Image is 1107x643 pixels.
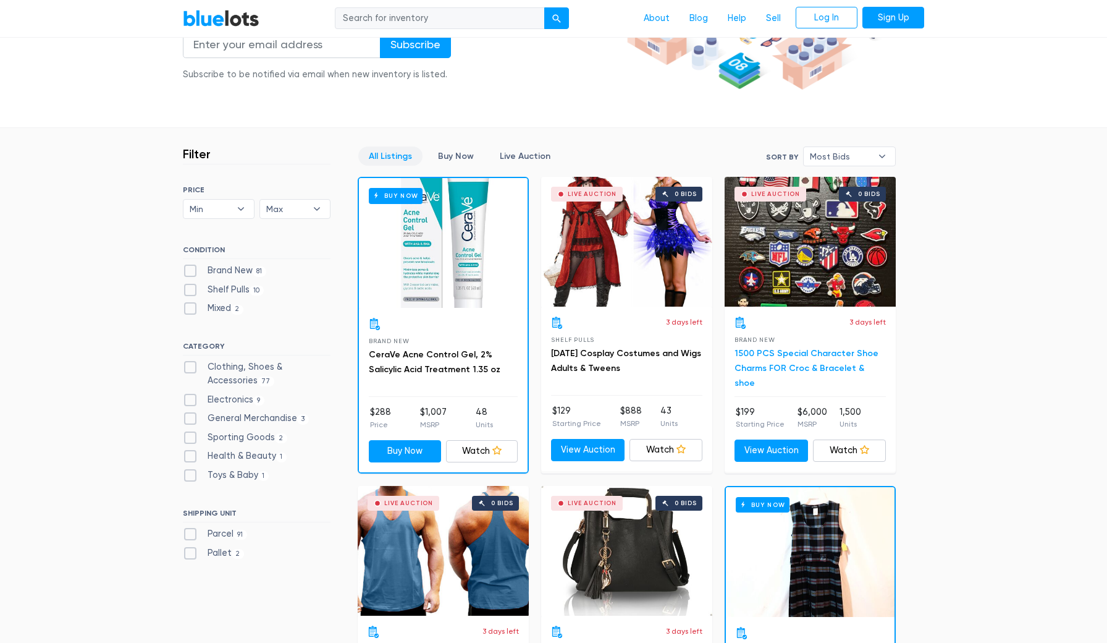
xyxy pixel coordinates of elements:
div: 0 bids [858,191,880,197]
div: Live Auction [751,191,800,197]
label: Mixed [183,302,243,315]
a: Buy Now [369,440,441,462]
p: 3 days left [849,317,886,328]
a: Buy Now [427,147,484,166]
a: Live Auction 0 bids [541,486,712,616]
p: Starting Price [552,418,601,429]
a: Live Auction 0 bids [358,486,529,616]
a: BlueLots [183,9,259,27]
li: $1,007 [420,406,447,430]
div: Live Auction [384,500,433,506]
h6: CATEGORY [183,342,330,356]
a: Sign Up [862,7,924,29]
p: 3 days left [666,626,702,637]
span: 2 [232,549,244,559]
li: 43 [660,404,678,429]
a: Sell [756,7,791,30]
label: Sporting Goods [183,431,287,445]
a: Watch [446,440,518,462]
a: [DATE] Cosplay Costumes and Wigs Adults & Tweens [551,348,701,373]
b: ▾ [304,200,330,218]
label: Clothing, Shoes & Accessories [183,360,330,387]
li: $6,000 [798,406,827,430]
a: Log In [796,7,857,29]
span: 91 [234,530,247,540]
a: View Auction [734,440,808,462]
span: 10 [250,286,264,296]
a: Watch [629,439,703,461]
h3: Filter [183,147,211,161]
p: Units [660,418,678,429]
h6: PRICE [183,185,330,194]
li: $199 [736,406,785,430]
a: Buy Now [726,487,894,617]
b: ▾ [228,200,254,218]
div: Subscribe to be notified via email when new inventory is listed. [183,68,451,82]
label: Shelf Pulls [183,283,264,297]
li: $888 [620,404,642,429]
span: 2 [275,433,287,443]
label: General Merchandise [183,412,309,425]
p: Starting Price [736,419,785,430]
a: Help [718,7,756,30]
span: Shelf Pulls [551,336,594,343]
h6: SHIPPING UNIT [183,509,330,522]
a: CeraVe Acne Control Gel, 2% Salicylic Acid Treatment 1.35 oz [369,349,500,375]
label: Parcel [183,527,247,541]
p: Units [840,419,861,430]
span: 3 [297,414,309,424]
h6: Buy Now [369,188,423,203]
span: 77 [258,377,274,386]
label: Electronics [183,393,264,407]
div: 0 bids [675,500,697,506]
label: Brand New [183,264,266,278]
span: 2 [231,305,243,315]
a: Live Auction [489,147,561,166]
li: $288 [370,406,391,430]
input: Search for inventory [335,7,545,30]
a: 1500 PCS Special Character Shoe Charms FOR Croc & Bracelet & shoe [734,348,878,388]
p: Price [370,419,391,430]
label: Pallet [183,547,244,560]
span: Min [190,200,230,218]
div: Live Auction [568,191,617,197]
p: MSRP [620,418,642,429]
span: 81 [253,266,266,276]
span: Most Bids [810,147,872,166]
span: 1 [258,471,269,481]
a: Buy Now [359,178,528,308]
a: View Auction [551,439,625,461]
span: Brand New [734,336,775,343]
label: Sort By [766,151,798,163]
a: Live Auction 0 bids [541,177,712,307]
span: 9 [253,396,264,406]
div: 0 bids [675,191,697,197]
span: Max [266,200,307,218]
h6: CONDITION [183,245,330,259]
input: Subscribe [380,30,451,58]
p: Units [476,419,493,430]
div: 0 bids [491,500,513,506]
a: Blog [680,7,718,30]
span: 1 [276,453,287,462]
span: Brand New [369,338,409,344]
label: Health & Beauty [183,449,287,463]
li: $129 [552,404,601,429]
a: About [634,7,680,30]
p: MSRP [798,419,827,430]
li: 48 [476,406,493,430]
a: Live Auction 0 bids [725,177,896,307]
h6: Buy Now [736,497,789,513]
p: MSRP [420,419,447,430]
li: 1,500 [840,406,861,430]
b: ▾ [869,147,895,166]
input: Enter your email address [183,30,381,58]
p: 3 days left [482,626,519,637]
a: All Listings [358,147,423,166]
p: 3 days left [666,317,702,328]
label: Toys & Baby [183,469,269,482]
div: Live Auction [568,500,617,506]
a: Watch [813,440,886,462]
